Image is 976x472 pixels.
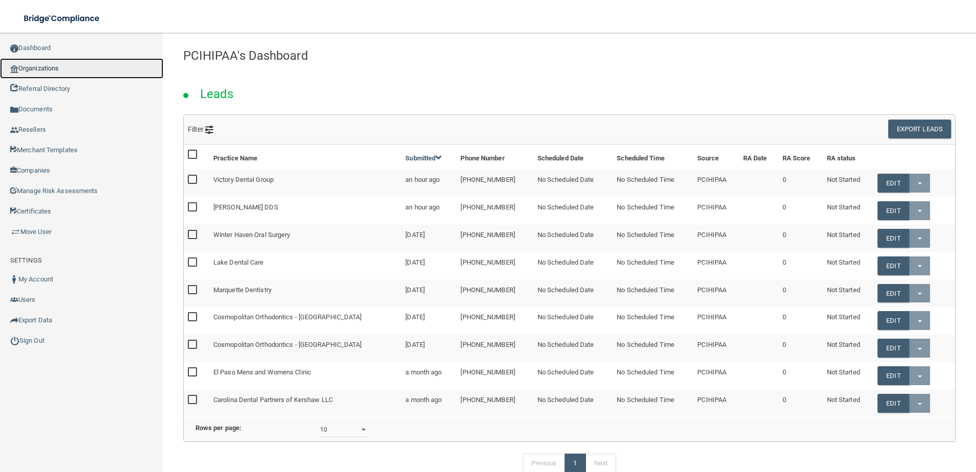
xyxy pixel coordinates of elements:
td: Not Started [823,224,874,252]
th: Phone Number [456,145,533,169]
td: 0 [778,390,823,417]
td: PCIHIPAA [693,169,739,197]
td: No Scheduled Date [533,279,613,307]
td: No Scheduled Date [533,362,613,390]
img: ic_power_dark.7ecde6b1.png [10,336,19,345]
h2: Leads [190,80,244,108]
img: ic_reseller.de258add.png [10,126,18,134]
td: El Paso Mens and Womens Clinic [209,362,401,390]
td: Not Started [823,279,874,307]
td: Not Started [823,335,874,362]
th: Scheduled Date [533,145,613,169]
td: No Scheduled Date [533,224,613,252]
th: RA status [823,145,874,169]
a: Edit [877,256,909,275]
td: 0 [778,252,823,279]
td: [PHONE_NUMBER] [456,362,533,390]
td: a month ago [401,362,456,390]
b: Rows per page: [196,424,241,432]
td: No Scheduled Time [613,335,693,362]
td: Cosmopolitan Orthodontics - [GEOGRAPHIC_DATA] [209,335,401,362]
td: [PHONE_NUMBER] [456,197,533,224]
td: 0 [778,197,823,224]
a: Edit [877,339,909,358]
td: Carolina Dental Partners of Kershaw LLC [209,390,401,417]
td: [PHONE_NUMBER] [456,169,533,197]
th: RA Date [739,145,778,169]
td: No Scheduled Date [533,335,613,362]
td: Not Started [823,307,874,335]
td: 0 [778,224,823,252]
span: Filter [188,125,214,133]
td: [DATE] [401,307,456,335]
td: PCIHIPAA [693,224,739,252]
td: Winter Haven Oral Surgery [209,224,401,252]
td: 0 [778,362,823,390]
td: PCIHIPAA [693,307,739,335]
a: Submitted [405,154,442,162]
td: 0 [778,307,823,335]
img: icon-users.e205127d.png [10,296,18,304]
td: Not Started [823,252,874,279]
td: [PHONE_NUMBER] [456,224,533,252]
img: bridge_compliance_login_screen.278c3ca4.svg [15,8,109,29]
td: [PHONE_NUMBER] [456,335,533,362]
td: [PHONE_NUMBER] [456,279,533,307]
td: No Scheduled Time [613,390,693,417]
td: PCIHIPAA [693,390,739,417]
td: Not Started [823,169,874,197]
td: No Scheduled Date [533,390,613,417]
td: Lake Dental Care [209,252,401,279]
h4: PCIHIPAA's Dashboard [183,49,956,62]
td: PCIHIPAA [693,197,739,224]
td: PCIHIPAA [693,279,739,307]
img: organization-icon.f8decf85.png [10,65,18,73]
td: PCIHIPAA [693,335,739,362]
td: [PHONE_NUMBER] [456,390,533,417]
td: No Scheduled Date [533,252,613,279]
td: No Scheduled Time [613,197,693,224]
td: Not Started [823,362,874,390]
a: Edit [877,366,909,385]
th: RA Score [778,145,823,169]
a: Edit [877,229,909,248]
a: Edit [877,311,909,330]
img: icon-filter@2x.21656d0b.png [205,126,213,134]
td: No Scheduled Date [533,197,613,224]
img: ic_user_dark.df1a06c3.png [10,275,18,284]
th: Scheduled Time [613,145,693,169]
button: Export Leads [888,120,951,138]
td: 0 [778,169,823,197]
a: Edit [877,174,909,193]
td: PCIHIPAA [693,252,739,279]
td: an hour ago [401,169,456,197]
a: Edit [877,284,909,303]
td: Victory Dental Group [209,169,401,197]
td: [PHONE_NUMBER] [456,307,533,335]
th: Source [693,145,739,169]
td: No Scheduled Date [533,169,613,197]
td: No Scheduled Time [613,224,693,252]
td: [DATE] [401,224,456,252]
th: Practice Name [209,145,401,169]
td: 0 [778,279,823,307]
td: an hour ago [401,197,456,224]
td: No Scheduled Time [613,252,693,279]
td: [PHONE_NUMBER] [456,252,533,279]
td: No Scheduled Time [613,307,693,335]
td: PCIHIPAA [693,362,739,390]
td: [DATE] [401,279,456,307]
td: Not Started [823,390,874,417]
td: No Scheduled Time [613,362,693,390]
img: icon-documents.8dae5593.png [10,106,18,114]
td: No Scheduled Time [613,169,693,197]
td: Not Started [823,197,874,224]
img: briefcase.64adab9b.png [10,227,20,237]
td: No Scheduled Date [533,307,613,335]
td: a month ago [401,390,456,417]
td: No Scheduled Time [613,279,693,307]
img: icon-export.b9366987.png [10,316,18,324]
img: ic_dashboard_dark.d01f4a41.png [10,44,18,53]
td: [DATE] [401,252,456,279]
td: Marquette Dentistry [209,279,401,307]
